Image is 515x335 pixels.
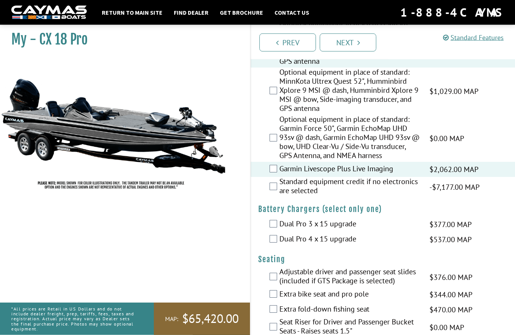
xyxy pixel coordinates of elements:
[182,311,239,327] span: $65,420.00
[429,272,472,283] span: $376.00 MAP
[429,304,472,316] span: $470.00 MAP
[11,31,231,48] h1: My - CX 18 Pro
[279,267,420,287] label: Adjustable driver and passenger seat slides (included if GTS Package is selected)
[279,290,420,301] label: Extra bike seat and pro pole
[11,303,137,335] p: *All prices are Retail in US Dollars and do not include dealer freight, prep, tariffs, fees, taxe...
[429,322,464,333] span: $0.00 MAP
[320,34,376,52] a: Next
[258,255,507,264] h4: Seating
[400,4,504,21] div: 1-888-4CAYMAS
[429,289,472,301] span: $344.00 MAP
[279,305,420,316] label: Extra fold-down fishing seat
[429,182,480,193] span: -$7,177.00 MAP
[271,8,313,17] a: Contact Us
[443,33,504,42] a: Standard Features
[257,32,515,52] ul: Pagination
[165,315,178,323] span: MAP:
[429,133,464,144] span: $0.00 MAP
[154,303,250,335] a: MAP:$65,420.00
[279,68,420,115] label: Optional equipment in place of standard: MinnKota Ultrex Quest 52", Humminbird Xplore 9 MSI @ das...
[98,8,166,17] a: Return to main site
[259,34,316,52] a: Prev
[429,219,472,231] span: $377.00 MAP
[216,8,267,17] a: Get Brochure
[429,86,478,97] span: $1,029.00 MAP
[429,164,478,175] span: $2,062.00 MAP
[11,6,87,20] img: white-logo-c9c8dbefe5ff5ceceb0f0178aa75bf4bb51f6bca0971e226c86eb53dfe498488.png
[279,164,420,175] label: Garmin Livescope Plus Live Imaging
[279,115,420,162] label: Optional equipment in place of standard: Garmin Force 50", Garmin EchoMap UHD 93sv @ dash, Garmin...
[258,205,507,214] h4: Battery Chargers (select only one)
[170,8,212,17] a: Find Dealer
[279,235,420,246] label: Dual Pro 4 x 15 upgrade
[279,220,420,231] label: Dual Pro 3 x 15 upgrade
[279,177,420,197] label: Standard equipment credit if no electronics are selected
[429,234,472,246] span: $537.00 MAP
